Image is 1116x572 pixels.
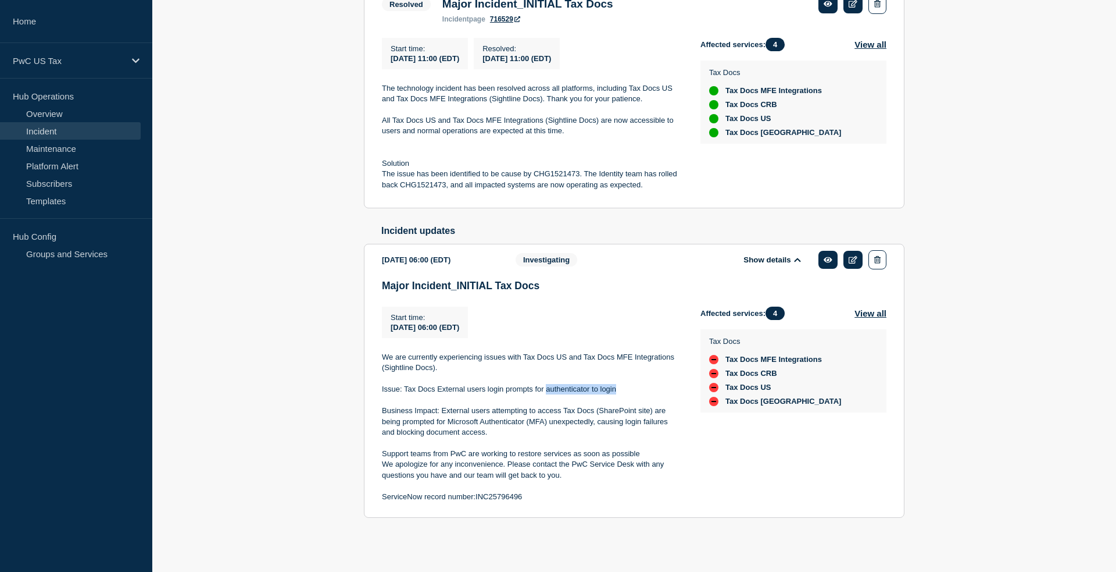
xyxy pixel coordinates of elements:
button: View all [854,307,886,320]
p: Start time : [391,313,459,322]
div: [DATE] 06:00 (EDT) [382,250,498,269]
span: incident [442,15,469,23]
div: down [709,397,718,406]
p: page [442,15,485,23]
span: Affected services: [700,307,791,320]
span: 4 [766,38,785,51]
p: PwC US Tax [13,56,124,66]
div: up [709,100,718,109]
h2: Incident updates [381,226,904,236]
span: Tax Docs [GEOGRAPHIC_DATA] [725,397,841,406]
p: ServiceNow record number:INC25796496 [382,492,682,502]
a: 716529 [490,15,520,23]
span: Tax Docs MFE Integrations [725,355,822,364]
div: down [709,383,718,392]
span: Tax Docs [GEOGRAPHIC_DATA] [725,128,841,137]
button: View all [854,38,886,51]
span: [DATE] 11:00 (EDT) [482,54,551,63]
button: Show details [740,255,804,265]
p: The technology incident has been resolved across all platforms, including Tax Docs US and Tax Doc... [382,83,682,105]
p: Resolved : [482,44,551,53]
p: We are currently experiencing issues with Tax Docs US and Tax Docs MFE Integrations (Sightline Do... [382,352,682,374]
div: up [709,114,718,123]
span: Tax Docs CRB [725,369,777,378]
div: up [709,128,718,137]
p: Solution [382,158,682,169]
span: Affected services: [700,38,791,51]
h3: Major Incident_INITIAL Tax Docs [382,280,886,292]
p: We apologize for any inconvenience. Please contact the PwC Service Desk with any questions you ha... [382,459,682,481]
div: up [709,86,718,95]
p: Issue: Tax Docs External users login prompts for authenticator to login [382,384,682,395]
span: Tax Docs CRB [725,100,777,109]
span: [DATE] 11:00 (EDT) [391,54,459,63]
span: Tax Docs US [725,114,771,123]
p: Business Impact: External users attempting to access Tax Docs (SharePoint site) are being prompte... [382,406,682,438]
p: All Tax Docs US and Tax Docs MFE Integrations (Sightline Docs) are now accessible to users and no... [382,115,682,137]
div: down [709,369,718,378]
p: Tax Docs [709,337,841,346]
span: 4 [766,307,785,320]
p: Start time : [391,44,459,53]
span: Tax Docs MFE Integrations [725,86,822,95]
span: [DATE] 06:00 (EDT) [391,323,459,332]
p: The issue has been identified to be cause by CHG1521473. The Identity team has rolled back CHG152... [382,169,682,190]
p: Support teams from PwC are working to restore services as soon as possible [382,449,682,459]
div: down [709,355,718,364]
span: Investigating [516,253,577,267]
p: Tax Docs [709,68,841,77]
span: Tax Docs US [725,383,771,392]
